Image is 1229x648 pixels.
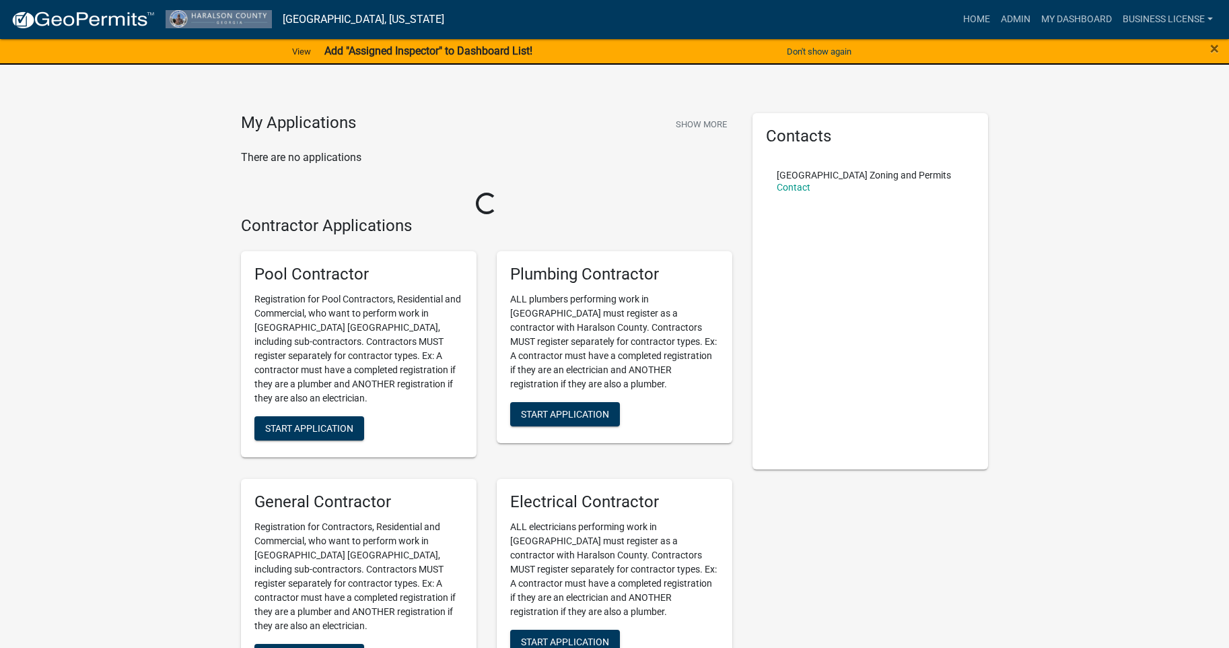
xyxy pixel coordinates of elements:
[995,7,1036,32] a: Admin
[958,7,995,32] a: Home
[254,265,463,284] h5: Pool Contractor
[265,423,353,434] span: Start Application
[324,44,532,57] strong: Add "Assigned Inspector" to Dashboard List!
[510,402,620,426] button: Start Application
[521,409,609,420] span: Start Application
[1117,7,1218,32] a: BUSINESS LICENSE
[510,265,719,284] h5: Plumbing Contractor
[241,216,732,236] h4: Contractor Applications
[670,113,732,135] button: Show More
[766,127,975,146] h5: Contacts
[241,150,732,166] p: There are no applications
[510,520,719,619] p: ALL electricians performing work in [GEOGRAPHIC_DATA] must register as a contractor with Haralson...
[781,40,857,63] button: Don't show again
[254,416,364,441] button: Start Application
[1210,40,1219,57] button: Close
[241,113,356,133] h4: My Applications
[1036,7,1117,32] a: My Dashboard
[510,492,719,512] h5: Electrical Contractor
[166,10,272,28] img: Haralson County, Georgia
[254,492,463,512] h5: General Contractor
[1210,39,1219,58] span: ×
[287,40,316,63] a: View
[777,182,810,193] a: Contact
[777,170,951,180] p: [GEOGRAPHIC_DATA] Zoning and Permits
[254,520,463,633] p: Registration for Contractors, Residential and Commercial, who want to perform work in [GEOGRAPHIC...
[254,292,463,406] p: Registration for Pool Contractors, Residential and Commercial, who want to perform work in [GEOGR...
[521,636,609,647] span: Start Application
[283,8,444,31] a: [GEOGRAPHIC_DATA], [US_STATE]
[510,292,719,391] p: ALL plumbers performing work in [GEOGRAPHIC_DATA] must register as a contractor with Haralson Cou...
